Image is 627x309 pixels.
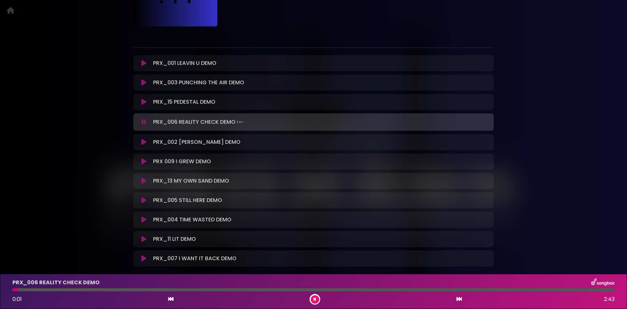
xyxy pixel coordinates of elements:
p: PRX 009 I GREW DEMO [153,158,211,166]
img: waveform4.gif [235,117,245,127]
p: PRX_006 REALITY CHECK DEMO [153,117,245,127]
p: PRX_004 TIME WASTED DEMO [153,216,231,224]
img: songbox-logo-white.png [591,278,615,287]
p: PRX_002 [PERSON_NAME] DEMO [153,138,240,146]
p: PRX_15 PEDESTAL DEMO [153,98,215,106]
p: PRX_007 I WANT IT BACK DEMO [153,254,236,263]
p: PRX_11 LIT DEMO [153,235,196,243]
p: PRX_13 MY OWN SAND DEMO [153,177,229,185]
p: PRX_005 STILL HERE DEMO [153,196,222,204]
p: PRX_003 PUNCHING THE AIR DEMO [153,79,244,87]
p: PRX_001 LEAVIN U DEMO [153,59,216,67]
p: PRX_006 REALITY CHECK DEMO [12,279,99,287]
